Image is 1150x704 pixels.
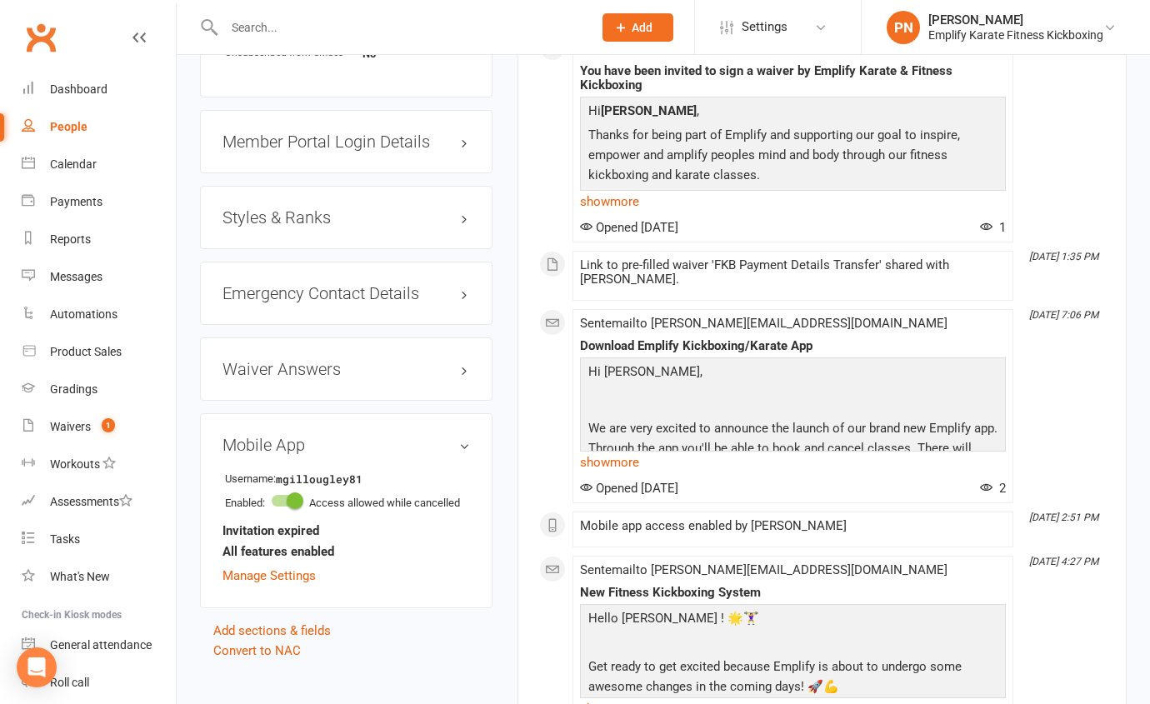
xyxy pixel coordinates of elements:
[50,157,97,171] div: Calendar
[22,627,176,664] a: General attendance kiosk mode
[742,8,787,46] span: Settings
[584,608,1002,632] p: Hello [PERSON_NAME] ! 🌟🏋️‍♀️
[22,71,176,108] a: Dashboard
[22,296,176,333] a: Automations
[22,446,176,483] a: Workouts
[222,542,334,562] strong: All features enabled
[580,190,1006,213] a: show more
[580,339,1006,353] div: Download Emplify Kickboxing/Karate App
[50,270,102,283] div: Messages
[584,418,1002,482] p: We are very excited to announce the launch of our brand new Emplify app. Through the app you'll b...
[20,17,62,58] a: Clubworx
[980,481,1006,496] span: 2
[22,183,176,221] a: Payments
[50,676,89,689] div: Roll call
[17,647,57,687] div: Open Intercom Messenger
[22,371,176,408] a: Gradings
[580,586,1006,600] div: New Fitness Kickboxing System
[580,481,678,496] span: Opened [DATE]
[980,220,1006,235] span: 1
[632,21,652,34] span: Add
[50,638,152,652] div: General attendance
[22,521,176,558] a: Tasks
[222,284,470,302] h3: Emergency Contact Details
[50,120,87,133] div: People
[309,497,460,509] span: Access allowed while cancelled
[584,362,1002,386] p: Hi [PERSON_NAME],
[222,568,316,583] a: Manage Settings
[22,558,176,596] a: What's New
[22,108,176,146] a: People
[50,457,100,471] div: Workouts
[222,132,470,151] h3: Member Portal Login Details
[1029,556,1098,567] i: [DATE] 4:27 PM
[222,436,470,454] h3: Mobile App
[213,623,331,638] a: Add sections & fields
[928,12,1103,27] div: [PERSON_NAME]
[22,146,176,183] a: Calendar
[584,189,1002,233] p: As part of our move to Clubworx we require you to update your payment details by clicking the lin...
[22,258,176,296] a: Messages
[580,562,947,577] span: Sent email to [PERSON_NAME][EMAIL_ADDRESS][DOMAIN_NAME]
[222,467,470,490] li: Username:
[580,451,1006,474] a: show more
[584,101,1002,125] p: Hi ,
[50,420,91,433] div: Waivers
[584,125,1002,189] p: Thanks for being part of Emplify and supporting our goal to inspire, empower and amplify peoples ...
[22,408,176,446] a: Waivers 1
[219,16,581,39] input: Search...
[602,13,673,42] button: Add
[50,232,91,246] div: Reports
[580,316,947,331] span: Sent email to [PERSON_NAME][EMAIL_ADDRESS][DOMAIN_NAME]
[1029,309,1098,321] i: [DATE] 7:06 PM
[1029,251,1098,262] i: [DATE] 1:35 PM
[50,532,80,546] div: Tasks
[580,258,1006,287] div: Link to pre-filled waiver 'FKB Payment Details Transfer' shared with [PERSON_NAME].
[1029,512,1098,523] i: [DATE] 2:51 PM
[50,82,107,96] div: Dashboard
[928,27,1103,42] div: Emplify Karate Fitness Kickboxing
[276,471,372,488] strong: mgillougley81
[580,519,1006,533] div: Mobile app access enabled by [PERSON_NAME]
[222,360,470,378] h3: Waiver Answers
[50,345,122,358] div: Product Sales
[22,333,176,371] a: Product Sales
[580,220,678,235] span: Opened [DATE]
[22,221,176,258] a: Reports
[22,483,176,521] a: Assessments
[222,208,470,227] h3: Styles & Ranks
[887,11,920,44] div: PN
[50,382,97,396] div: Gradings
[50,307,117,321] div: Automations
[222,521,319,541] strong: Invitation expired
[222,488,470,514] li: Enabled:
[584,657,1002,701] p: Get ready to get excited because Emplify is about to undergo some awesome changes in the coming d...
[102,418,115,432] span: 1
[50,495,132,508] div: Assessments
[50,570,110,583] div: What's New
[213,643,301,658] a: Convert to NAC
[22,664,176,702] a: Roll call
[580,64,1006,92] div: You have been invited to sign a waiver by Emplify Karate & Fitness Kickboxing
[50,195,102,208] div: Payments
[601,103,697,118] strong: [PERSON_NAME]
